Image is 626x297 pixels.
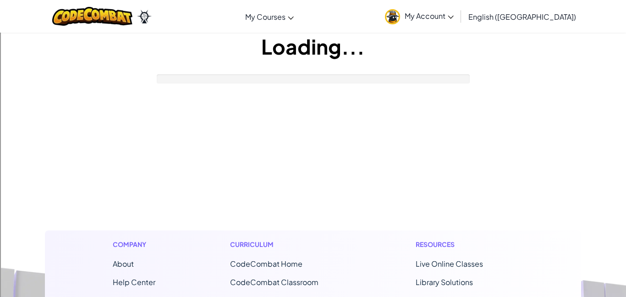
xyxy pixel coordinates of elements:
span: My Courses [245,12,286,22]
img: avatar [385,9,400,24]
img: CodeCombat logo [52,7,132,26]
a: My Courses [241,4,298,29]
span: English ([GEOGRAPHIC_DATA]) [468,12,576,22]
a: My Account [380,2,458,31]
span: My Account [405,11,454,21]
a: English ([GEOGRAPHIC_DATA]) [464,4,581,29]
img: Ozaria [137,10,152,23]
